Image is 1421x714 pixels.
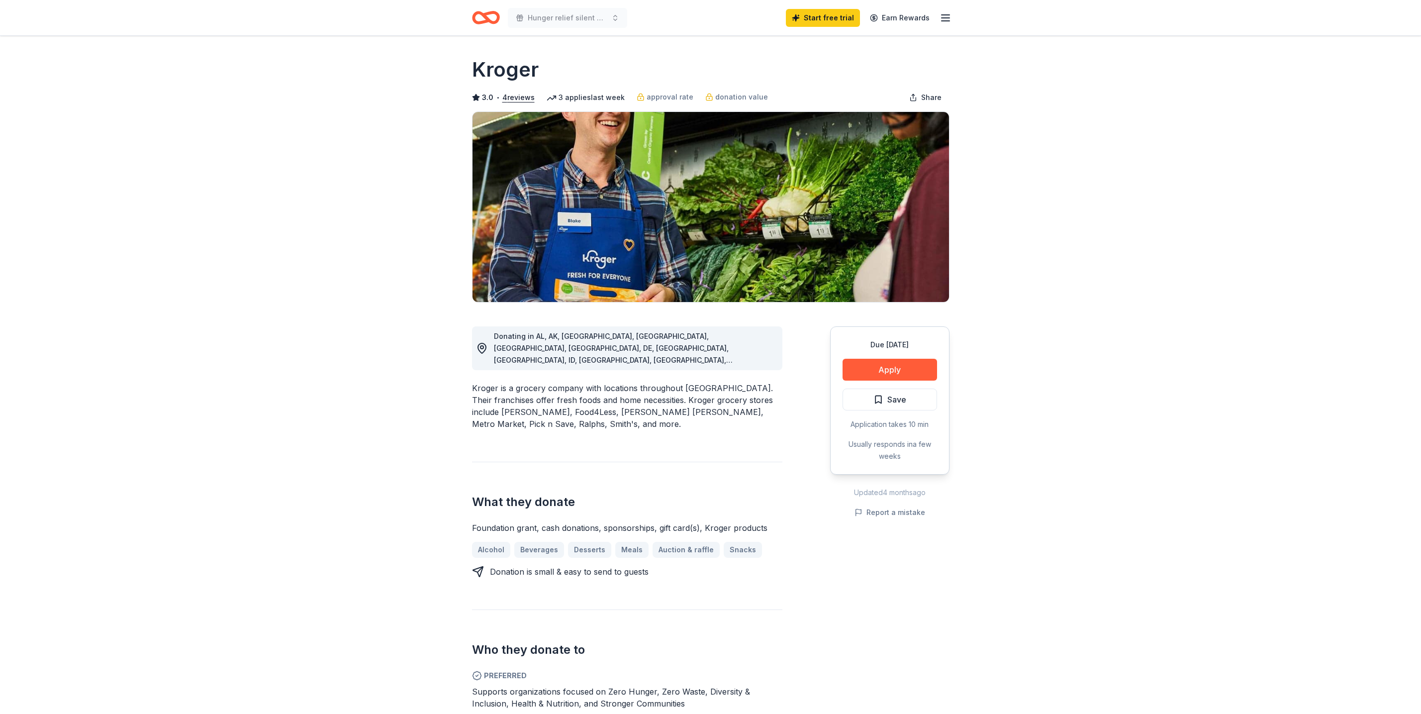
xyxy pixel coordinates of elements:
button: Report a mistake [854,507,925,518]
span: Save [887,393,906,406]
div: Application takes 10 min [843,418,937,430]
a: Desserts [568,542,611,558]
span: Preferred [472,670,782,682]
a: Auction & raffle [653,542,720,558]
a: Meals [615,542,649,558]
a: Start free trial [786,9,860,27]
a: approval rate [637,91,693,103]
h1: Kroger [472,56,539,84]
button: Share [901,88,949,107]
span: donation value [715,91,768,103]
span: Hunger relief silent auction [528,12,607,24]
a: Snacks [724,542,762,558]
div: Usually responds in a few weeks [843,438,937,462]
h2: What they donate [472,494,782,510]
a: Home [472,6,500,29]
button: 4reviews [502,92,535,103]
a: Beverages [514,542,564,558]
div: Due [DATE] [843,339,937,351]
span: 3.0 [482,92,493,103]
div: Donation is small & easy to send to guests [490,566,649,578]
div: Updated 4 months ago [830,487,949,499]
a: donation value [705,91,768,103]
img: Image for Kroger [473,112,949,302]
div: Foundation grant, cash donations, sponsorships, gift card(s), Kroger products [472,522,782,534]
span: • [496,94,499,102]
span: Share [921,92,942,103]
button: Hunger relief silent auction [508,8,627,28]
button: Save [843,389,937,410]
a: Alcohol [472,542,510,558]
div: 3 applies last week [547,92,625,103]
h2: Who they donate to [472,642,782,658]
span: Supports organizations focused on Zero Hunger, Zero Waste, Diversity & Inclusion, Health & Nutrit... [472,687,750,709]
button: Apply [843,359,937,381]
span: Donating in AL, AK, [GEOGRAPHIC_DATA], [GEOGRAPHIC_DATA], [GEOGRAPHIC_DATA], [GEOGRAPHIC_DATA], D... [494,332,733,460]
span: approval rate [647,91,693,103]
a: Earn Rewards [864,9,936,27]
div: Kroger is a grocery company with locations throughout [GEOGRAPHIC_DATA]. Their franchises offer f... [472,382,782,430]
